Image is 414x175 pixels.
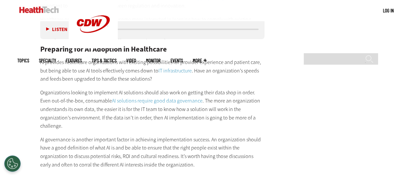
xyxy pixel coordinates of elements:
a: MonITor [146,58,161,63]
p: AI governance is another important factor in achieving implementation success. An organization sh... [40,135,265,169]
a: CDW [69,43,118,50]
span: More [193,58,207,63]
a: Events [171,58,183,63]
button: Open Preferences [4,155,21,172]
a: AI solutions require good data governance [112,97,203,104]
a: Tips & Tactics [92,58,117,63]
span: Topics [17,58,29,63]
div: User menu [383,7,394,14]
div: Cookies Settings [4,155,21,172]
a: Video [126,58,136,63]
a: IT infrastructure [158,67,192,74]
p: Organizations looking to implement AI solutions should also work on getting their data shop in or... [40,88,265,130]
img: Home [19,7,59,13]
a: Log in [383,8,394,13]
a: Features [66,58,82,63]
span: Specialty [39,58,56,63]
